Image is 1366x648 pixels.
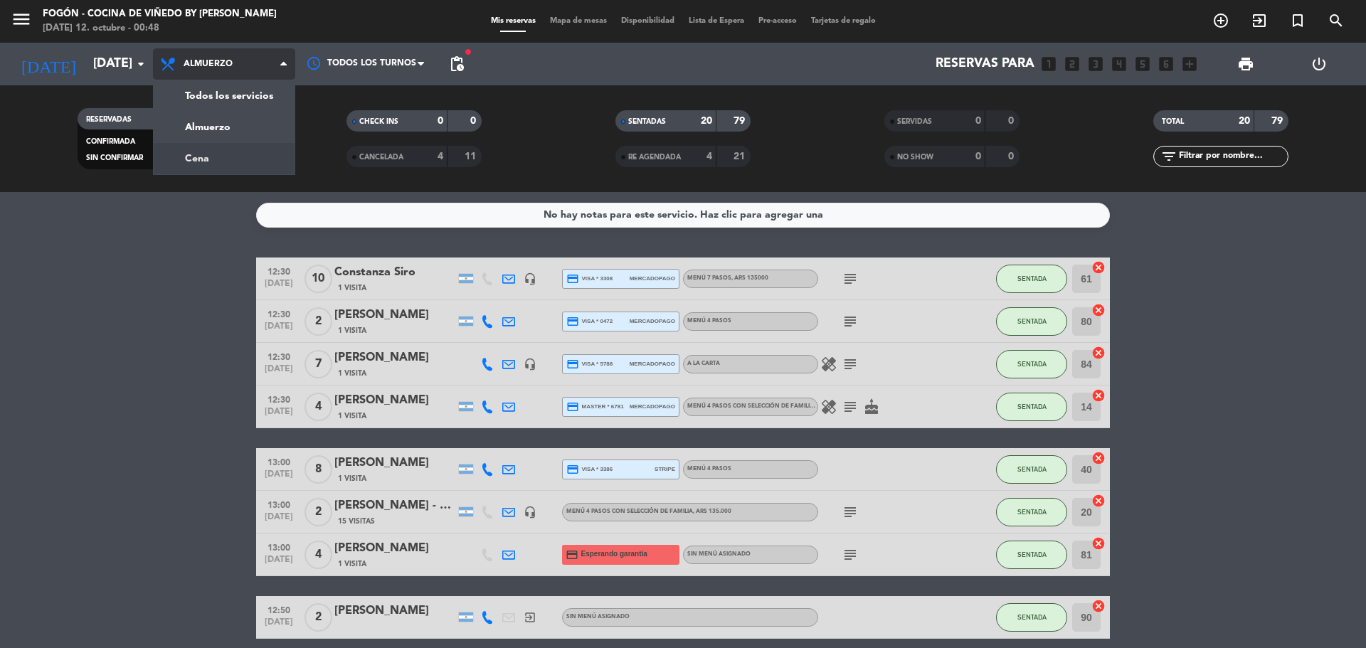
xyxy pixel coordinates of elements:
[524,611,536,624] i: exit_to_app
[132,55,149,73] i: arrow_drop_down
[154,80,295,112] a: Todos los servicios
[261,555,297,571] span: [DATE]
[1017,508,1047,516] span: SENTADA
[566,272,613,285] span: visa * 3308
[261,617,297,634] span: [DATE]
[261,538,297,555] span: 13:00
[305,498,332,526] span: 2
[1180,55,1199,73] i: add_box
[338,473,366,484] span: 1 Visita
[1157,55,1175,73] i: looks_6
[338,410,366,422] span: 1 Visita
[261,391,297,407] span: 12:30
[630,274,675,283] span: mercadopago
[897,118,932,125] span: SERVIDAS
[682,17,751,25] span: Lista de Espera
[465,152,479,161] strong: 11
[1289,12,1306,29] i: turned_in_not
[338,325,366,336] span: 1 Visita
[566,463,613,476] span: visa * 3386
[261,364,297,381] span: [DATE]
[448,55,465,73] span: pending_actions
[154,112,295,143] a: Almuerzo
[687,403,852,409] span: Menú 4 Pasos con selección de familia
[305,455,332,484] span: 8
[630,359,675,368] span: mercadopago
[261,305,297,322] span: 12:30
[863,398,880,415] i: cake
[1017,317,1047,325] span: SENTADA
[897,154,933,161] span: NO SHOW
[261,322,297,338] span: [DATE]
[1133,55,1152,73] i: looks_5
[86,116,132,123] span: RESERVADAS
[1017,613,1047,621] span: SENTADA
[305,265,332,293] span: 10
[261,496,297,512] span: 13:00
[464,48,472,56] span: fiber_manual_record
[359,154,403,161] span: CANCELADA
[1110,55,1128,73] i: looks_4
[334,263,455,282] div: Constanza Siro
[1251,12,1268,29] i: exit_to_app
[524,358,536,371] i: headset_mic
[1177,149,1288,164] input: Filtrar por nombre...
[687,551,751,557] span: Sin menú asignado
[820,356,837,373] i: healing
[687,466,731,472] span: Menú 4 pasos
[842,504,859,521] i: subject
[1160,148,1177,165] i: filter_list
[566,358,579,371] i: credit_card
[1017,360,1047,368] span: SENTADA
[334,391,455,410] div: [PERSON_NAME]
[1008,152,1017,161] strong: 0
[1091,346,1106,360] i: cancel
[1086,55,1105,73] i: looks_3
[438,116,443,126] strong: 0
[687,318,731,324] span: Menú 4 pasos
[334,306,455,324] div: [PERSON_NAME]
[1328,12,1345,29] i: search
[693,509,731,514] span: , ARS 135.000
[566,509,731,514] span: Menú 4 Pasos con selección de familia
[1311,55,1328,73] i: power_settings_new
[1017,551,1047,558] span: SENTADA
[261,348,297,364] span: 12:30
[630,402,675,411] span: mercadopago
[731,275,768,281] span: , ARS 135000
[566,400,624,413] span: master * 6781
[261,512,297,529] span: [DATE]
[305,393,332,421] span: 4
[11,9,32,30] i: menu
[1063,55,1081,73] i: looks_two
[338,558,366,570] span: 1 Visita
[628,118,666,125] span: SENTADAS
[261,407,297,423] span: [DATE]
[1239,116,1250,126] strong: 20
[1237,55,1254,73] span: print
[842,313,859,330] i: subject
[628,154,681,161] span: RE AGENDADA
[630,317,675,326] span: mercadopago
[1091,536,1106,551] i: cancel
[1017,403,1047,410] span: SENTADA
[543,17,614,25] span: Mapa de mesas
[566,463,579,476] i: credit_card
[751,17,804,25] span: Pre-acceso
[842,398,859,415] i: subject
[614,17,682,25] span: Disponibilidad
[566,272,579,285] i: credit_card
[1212,12,1229,29] i: add_circle_outline
[305,350,332,378] span: 7
[359,118,398,125] span: CHECK INS
[820,398,837,415] i: healing
[842,356,859,373] i: subject
[338,282,366,294] span: 1 Visita
[1017,465,1047,473] span: SENTADA
[86,154,143,161] span: SIN CONFIRMAR
[1091,599,1106,613] i: cancel
[544,207,823,223] div: No hay notas para este servicio. Haz clic para agregar una
[484,17,543,25] span: Mis reservas
[334,539,455,558] div: [PERSON_NAME]
[261,601,297,617] span: 12:50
